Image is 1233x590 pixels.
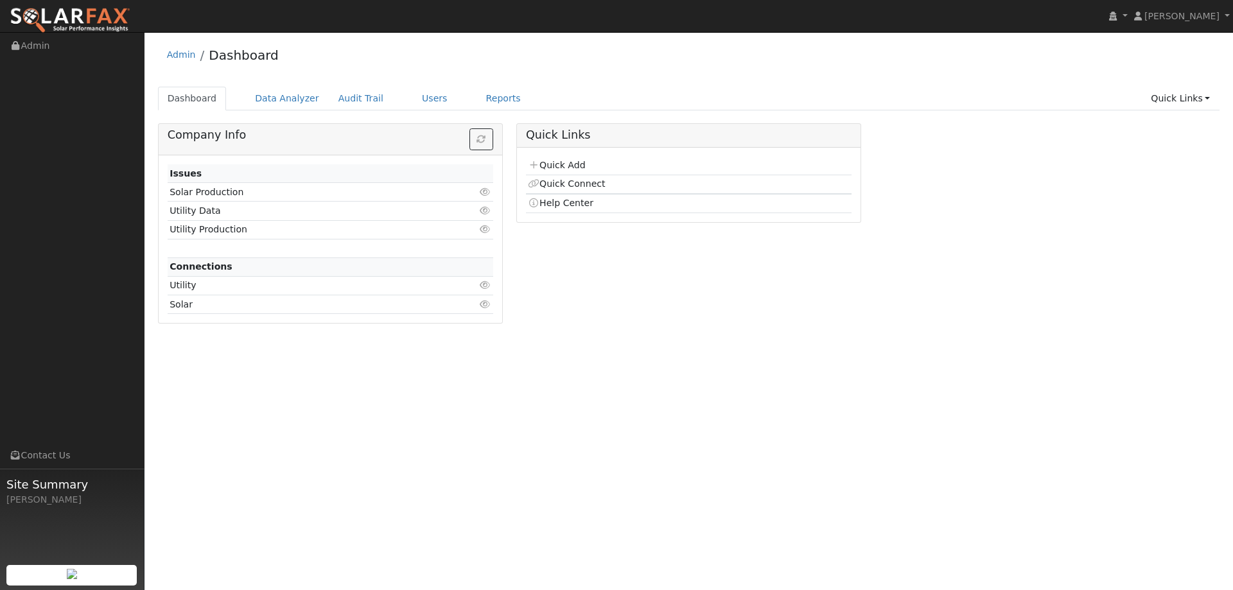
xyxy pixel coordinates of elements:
h5: Quick Links [526,128,852,142]
h5: Company Info [168,128,493,142]
a: Help Center [528,198,593,208]
span: [PERSON_NAME] [1144,11,1220,21]
td: Solar Production [168,183,441,202]
td: Utility [168,276,441,295]
i: Click to view [480,206,491,215]
a: Quick Connect [528,178,605,189]
i: Click to view [480,225,491,234]
strong: Issues [170,168,202,178]
a: Admin [167,49,196,60]
a: Quick Links [1141,87,1220,110]
a: Quick Add [528,160,585,170]
i: Click to view [480,300,491,309]
img: SolarFax [10,7,130,34]
strong: Connections [170,261,232,272]
span: Site Summary [6,476,137,493]
div: [PERSON_NAME] [6,493,137,507]
a: Dashboard [209,48,279,63]
a: Users [412,87,457,110]
a: Data Analyzer [245,87,329,110]
a: Audit Trail [329,87,393,110]
i: Click to view [480,187,491,196]
td: Solar [168,295,441,314]
a: Dashboard [158,87,227,110]
td: Utility Production [168,220,441,239]
td: Utility Data [168,202,441,220]
a: Reports [477,87,530,110]
img: retrieve [67,569,77,579]
i: Click to view [480,281,491,290]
